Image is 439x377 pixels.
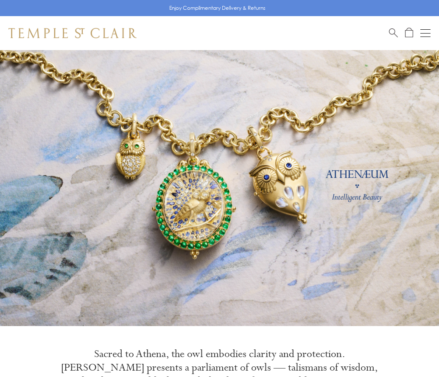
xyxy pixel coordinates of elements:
a: Search [389,28,398,38]
p: Enjoy Complimentary Delivery & Returns [169,4,266,12]
a: Open Shopping Bag [405,28,413,38]
button: Open navigation [420,28,431,38]
img: Temple St. Clair [8,28,137,38]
